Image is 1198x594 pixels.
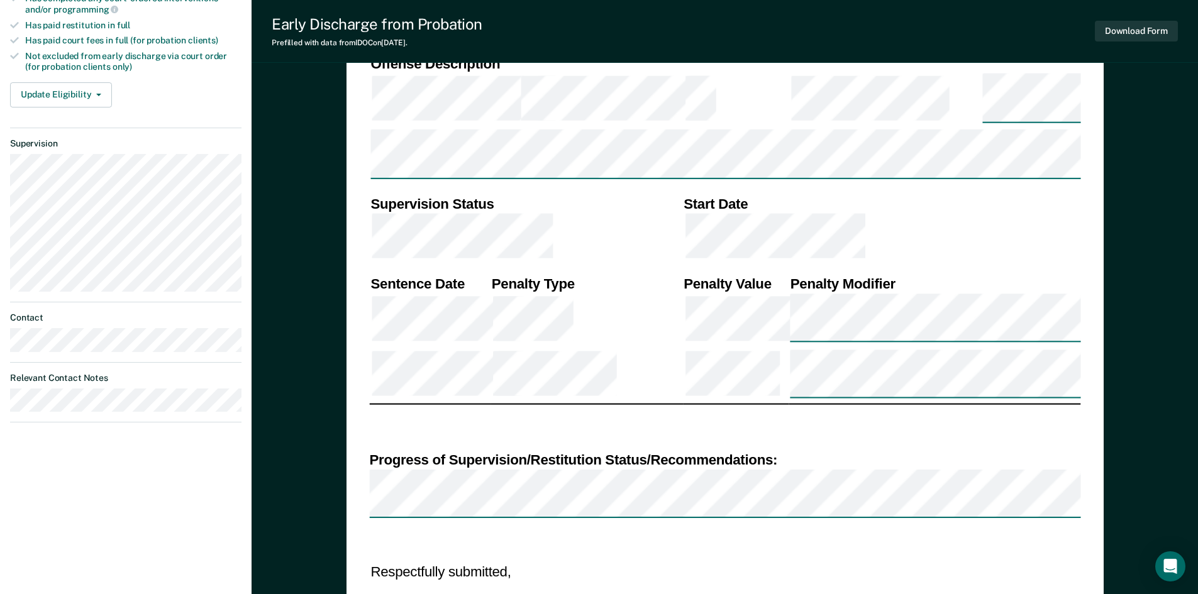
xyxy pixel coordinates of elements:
th: Supervision Status [369,194,682,212]
th: Sentence Date [369,274,490,292]
th: Offense Description [369,54,519,72]
div: Has paid court fees in full (for probation [25,35,241,46]
button: Download Form [1095,21,1178,41]
div: Not excluded from early discharge via court order (for probation clients [25,51,241,72]
th: Start Date [682,194,1080,212]
span: clients) [188,35,218,45]
span: full [117,20,130,30]
th: Penalty Value [682,274,789,292]
th: Penalty Modifier [789,274,1080,292]
td: Respectfully submitted, [369,561,829,581]
span: only) [113,62,132,72]
div: Open Intercom Messenger [1155,551,1185,581]
dt: Relevant Contact Notes [10,373,241,383]
button: Update Eligibility [10,82,112,107]
dt: Contact [10,312,241,323]
dt: Supervision [10,138,241,149]
span: programming [53,4,118,14]
div: Early Discharge from Probation [272,15,482,33]
div: Has paid restitution in [25,20,241,31]
th: Penalty Type [490,274,682,292]
div: Prefilled with data from IDOC on [DATE] . [272,38,482,47]
div: Progress of Supervision/Restitution Status/Recommendations: [369,451,1080,470]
